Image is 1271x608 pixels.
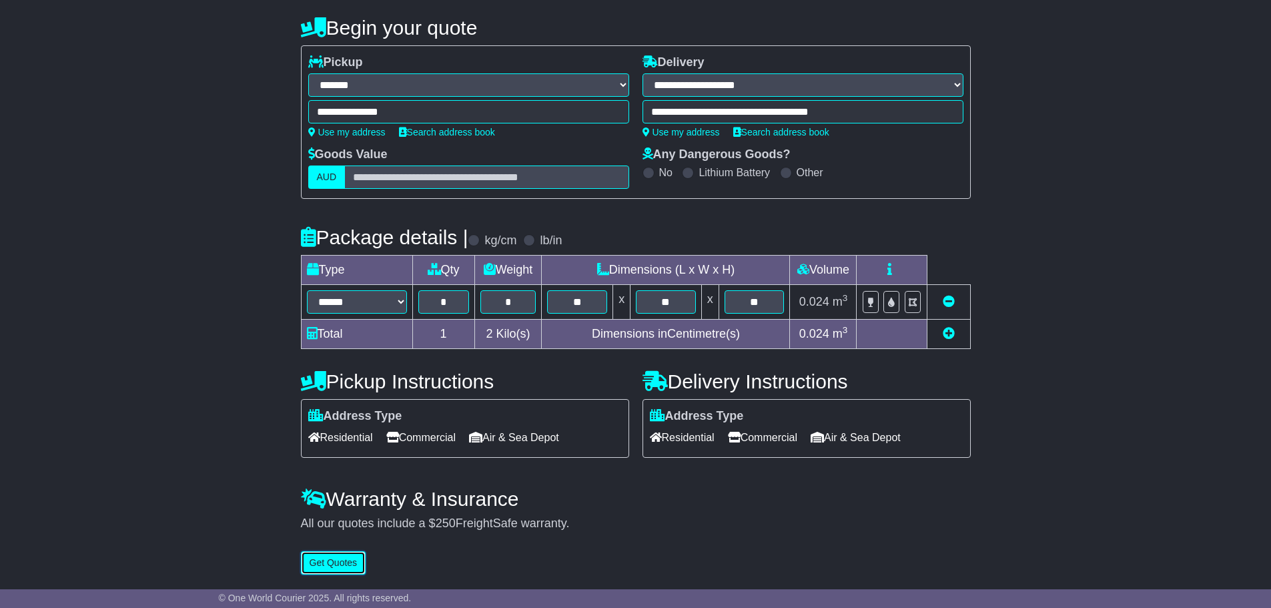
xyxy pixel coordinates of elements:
td: x [701,285,719,320]
label: Goods Value [308,147,388,162]
label: kg/cm [484,234,516,248]
label: Pickup [308,55,363,70]
span: Residential [308,427,373,448]
span: 0.024 [799,327,829,340]
a: Add new item [943,327,955,340]
a: Use my address [643,127,720,137]
label: lb/in [540,234,562,248]
td: x [613,285,630,320]
span: m [833,327,848,340]
span: © One World Courier 2025. All rights reserved. [219,593,412,603]
label: No [659,166,673,179]
span: m [833,295,848,308]
td: Weight [474,256,542,285]
a: Remove this item [943,295,955,308]
label: Any Dangerous Goods? [643,147,791,162]
td: Volume [790,256,857,285]
a: Search address book [399,127,495,137]
label: Address Type [650,409,744,424]
span: Air & Sea Depot [811,427,901,448]
span: 2 [486,327,492,340]
h4: Warranty & Insurance [301,488,971,510]
label: Lithium Battery [699,166,770,179]
label: Address Type [308,409,402,424]
span: 0.024 [799,295,829,308]
td: Qty [412,256,474,285]
button: Get Quotes [301,551,366,575]
td: Kilo(s) [474,320,542,349]
span: Residential [650,427,715,448]
td: 1 [412,320,474,349]
h4: Pickup Instructions [301,370,629,392]
span: Commercial [728,427,797,448]
td: Dimensions in Centimetre(s) [542,320,790,349]
span: 250 [436,517,456,530]
h4: Delivery Instructions [643,370,971,392]
div: All our quotes include a $ FreightSafe warranty. [301,517,971,531]
label: Other [797,166,823,179]
h4: Package details | [301,226,468,248]
sup: 3 [843,325,848,335]
span: Air & Sea Depot [469,427,559,448]
td: Dimensions (L x W x H) [542,256,790,285]
td: Total [301,320,412,349]
a: Use my address [308,127,386,137]
td: Type [301,256,412,285]
span: Commercial [386,427,456,448]
a: Search address book [733,127,829,137]
h4: Begin your quote [301,17,971,39]
label: Delivery [643,55,705,70]
label: AUD [308,166,346,189]
sup: 3 [843,293,848,303]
